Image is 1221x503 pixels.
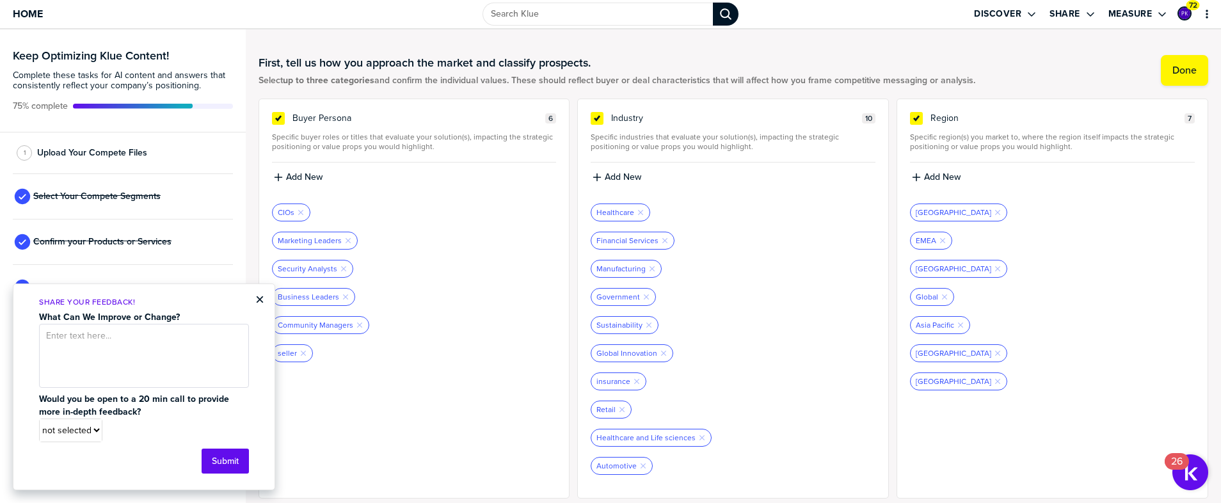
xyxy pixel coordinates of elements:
[994,378,1002,385] button: Remove Tag
[1176,5,1193,22] a: Edit Profile
[13,8,43,19] span: Home
[297,209,305,216] button: Remove Tag
[648,265,656,273] button: Remove Tag
[1179,8,1190,19] img: 70a5a09408db7d88031b797ba49108c1-sml.png
[1177,6,1192,20] div: Priya Khemka
[865,114,872,124] span: 10
[259,76,975,86] span: Select and confirm the individual values. These should reflect buyer or deal characteristics that...
[618,406,626,413] button: Remove Tag
[342,293,349,301] button: Remove Tag
[957,321,964,329] button: Remove Tag
[283,74,374,87] strong: up to three categories
[974,8,1021,20] label: Discover
[941,293,948,301] button: Remove Tag
[39,310,180,324] strong: What Can We Improve or Change?
[1108,8,1153,20] label: Measure
[661,237,669,244] button: Remove Tag
[548,114,553,124] span: 6
[698,434,706,442] button: Remove Tag
[24,148,26,157] span: 1
[340,265,347,273] button: Remove Tag
[37,148,147,158] span: Upload Your Compete Files
[924,172,961,183] label: Add New
[633,378,641,385] button: Remove Tag
[660,349,667,357] button: Remove Tag
[605,172,641,183] label: Add New
[202,449,249,474] button: Submit
[1171,461,1183,478] div: 26
[1049,8,1080,20] label: Share
[713,3,738,26] div: Search Klue
[13,50,233,61] h3: Keep Optimizing Klue Content!
[994,209,1002,216] button: Remove Tag
[910,132,1195,152] span: Specific region(s) you market to, where the region itself impacts the strategic positioning or va...
[33,282,158,292] span: Add Your Company Positioning
[1188,114,1192,124] span: 7
[1172,64,1197,77] label: Done
[994,265,1002,273] button: Remove Tag
[259,55,975,70] h1: First, tell us how you approach the market and classify prospects.
[645,321,653,329] button: Remove Tag
[33,191,161,202] span: Select Your Compete Segments
[13,70,233,91] span: Complete these tasks for AI content and answers that consistently reflect your company’s position...
[39,297,249,308] p: Share Your Feedback!
[286,172,323,183] label: Add New
[930,113,959,124] span: Region
[272,132,557,152] span: Specific buyer roles or titles that evaluate your solution(s), impacting the strategic positionin...
[939,237,946,244] button: Remove Tag
[642,293,650,301] button: Remove Tag
[637,209,644,216] button: Remove Tag
[591,132,875,152] span: Specific industries that evaluate your solution(s), impacting the strategic positioning or value ...
[33,237,172,247] span: Confirm your Products or Services
[639,462,647,470] button: Remove Tag
[299,349,307,357] button: Remove Tag
[13,101,68,111] span: Active
[292,113,351,124] span: Buyer Persona
[483,3,713,26] input: Search Klue
[611,113,643,124] span: Industry
[255,292,264,307] button: Close
[994,349,1002,357] button: Remove Tag
[356,321,363,329] button: Remove Tag
[39,392,232,419] strong: Would you be open to a 20 min call to provide more in-depth feedback?
[344,237,352,244] button: Remove Tag
[1172,454,1208,490] button: Open Resource Center, 26 new notifications
[1189,1,1197,10] span: 72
